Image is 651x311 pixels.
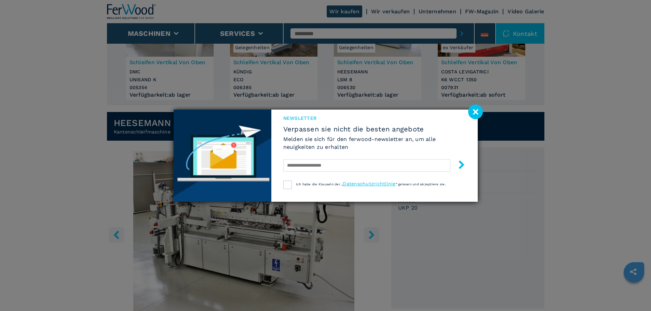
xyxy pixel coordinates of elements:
img: Newsletter image [174,110,271,202]
button: submit-button [450,158,466,174]
span: Verpassen sie nicht die besten angebote [283,125,466,133]
a: Datenschutzrichtlinie [343,181,395,186]
span: “ gelesen und akzeptiere sie. [396,182,446,186]
span: Ich habe die Klauseln der „ [296,182,343,186]
h6: Melden sie sich für den ferwood-newsletter an, um alle neuigkeiten zu erhalten [283,135,466,151]
span: Newsletter [283,115,466,122]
